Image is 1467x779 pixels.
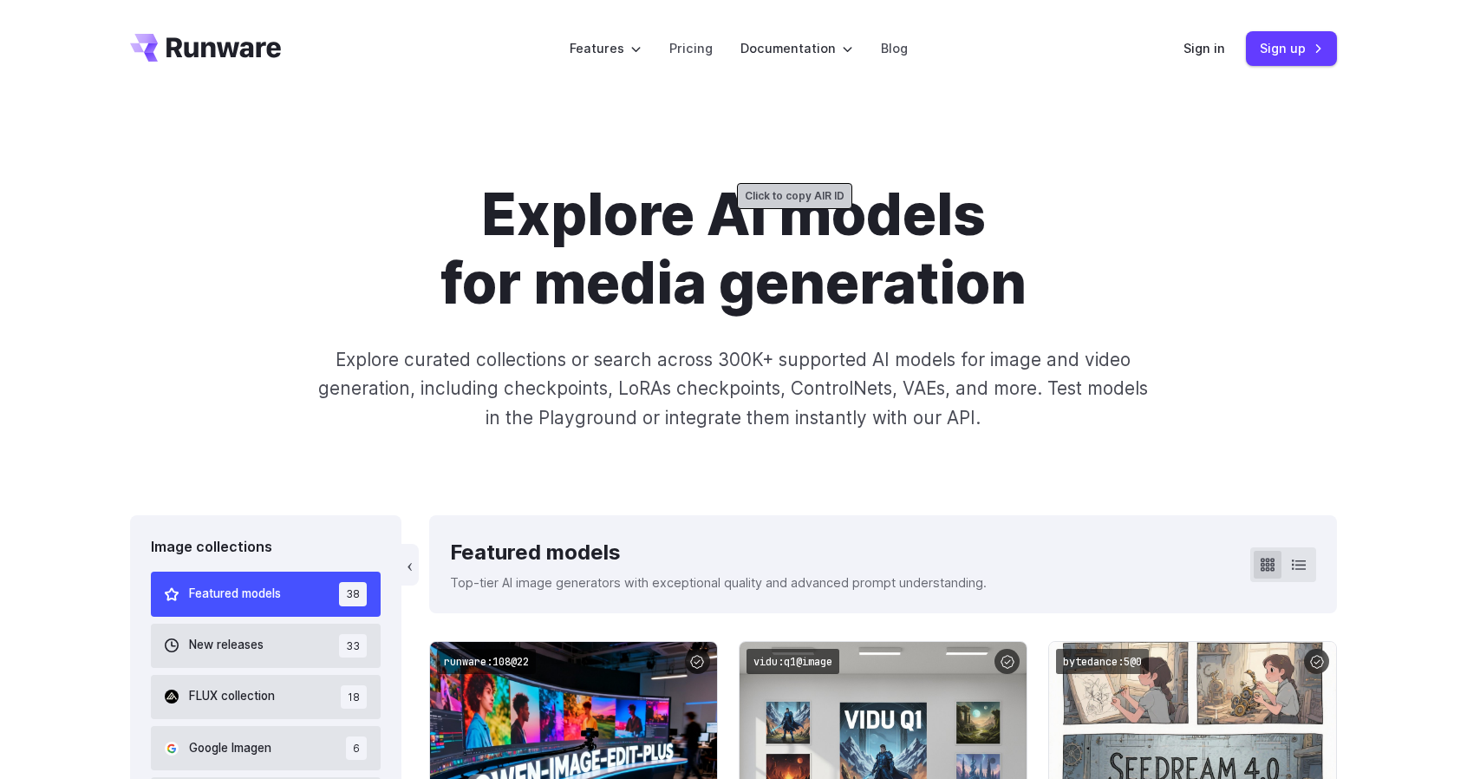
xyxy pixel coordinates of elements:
[151,572,381,616] button: Featured models 38
[251,180,1216,317] h1: Explore AI models for media generation
[881,38,908,58] a: Blog
[311,345,1156,432] p: Explore curated collections or search across 300K+ supported AI models for image and video genera...
[189,687,275,706] span: FLUX collection
[189,585,281,604] span: Featured models
[151,536,381,559] div: Image collections
[669,38,713,58] a: Pricing
[151,726,381,770] button: Google Imagen 6
[339,634,367,658] span: 33
[1183,38,1225,58] a: Sign in
[437,649,536,674] code: runware:108@22
[740,38,853,58] label: Documentation
[151,624,381,668] button: New releases 33
[346,736,367,760] span: 6
[1056,649,1149,674] code: bytedance:5@0
[1246,31,1337,65] a: Sign up
[401,544,419,586] button: ‹
[189,739,271,758] span: Google Imagen
[450,536,987,569] div: Featured models
[341,685,367,709] span: 18
[130,34,281,62] a: Go to /
[450,573,987,592] p: Top-tier AI image generators with exceptional quality and advanced prompt understanding.
[570,38,642,58] label: Features
[189,636,264,655] span: New releases
[151,675,381,719] button: FLUX collection 18
[339,582,367,606] span: 38
[747,649,839,674] code: vidu:q1@image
